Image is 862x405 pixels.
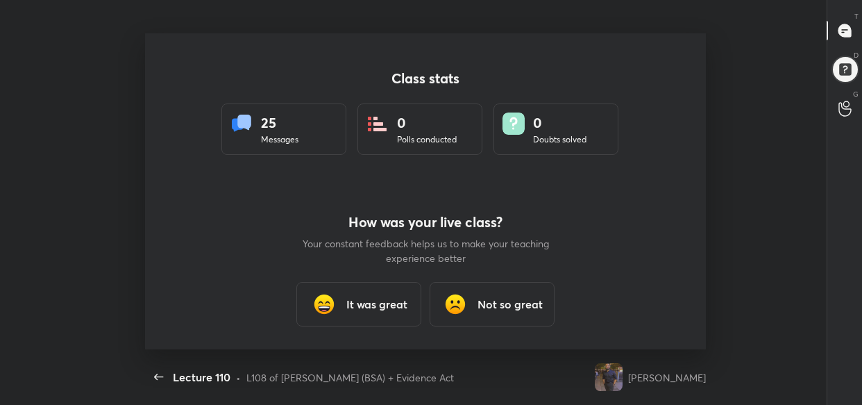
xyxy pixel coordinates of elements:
[230,113,253,135] img: statsMessages.856aad98.svg
[853,89,859,99] p: G
[502,113,525,135] img: doubts.8a449be9.svg
[261,133,298,146] div: Messages
[301,214,550,231] h4: How was your live class?
[346,296,407,313] h3: It was great
[533,133,586,146] div: Doubts solved
[397,133,457,146] div: Polls conducted
[595,363,623,391] img: 2b9392717e4c4b858f816e17e63d45df.jpg
[173,369,230,386] div: Lecture 110
[366,113,389,135] img: statsPoll.b571884d.svg
[301,236,550,265] p: Your constant feedback helps us to make your teaching experience better
[397,113,457,133] div: 0
[261,113,298,133] div: 25
[533,113,586,133] div: 0
[236,370,241,385] div: •
[221,70,629,87] h4: Class stats
[441,290,469,318] img: frowning_face_cmp.gif
[628,370,706,385] div: [PERSON_NAME]
[854,50,859,60] p: D
[310,290,338,318] img: grinning_face_with_smiling_eyes_cmp.gif
[246,370,454,385] div: L108 of [PERSON_NAME] (BSA) + Evidence Act
[478,296,543,313] h3: Not so great
[854,11,859,22] p: T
